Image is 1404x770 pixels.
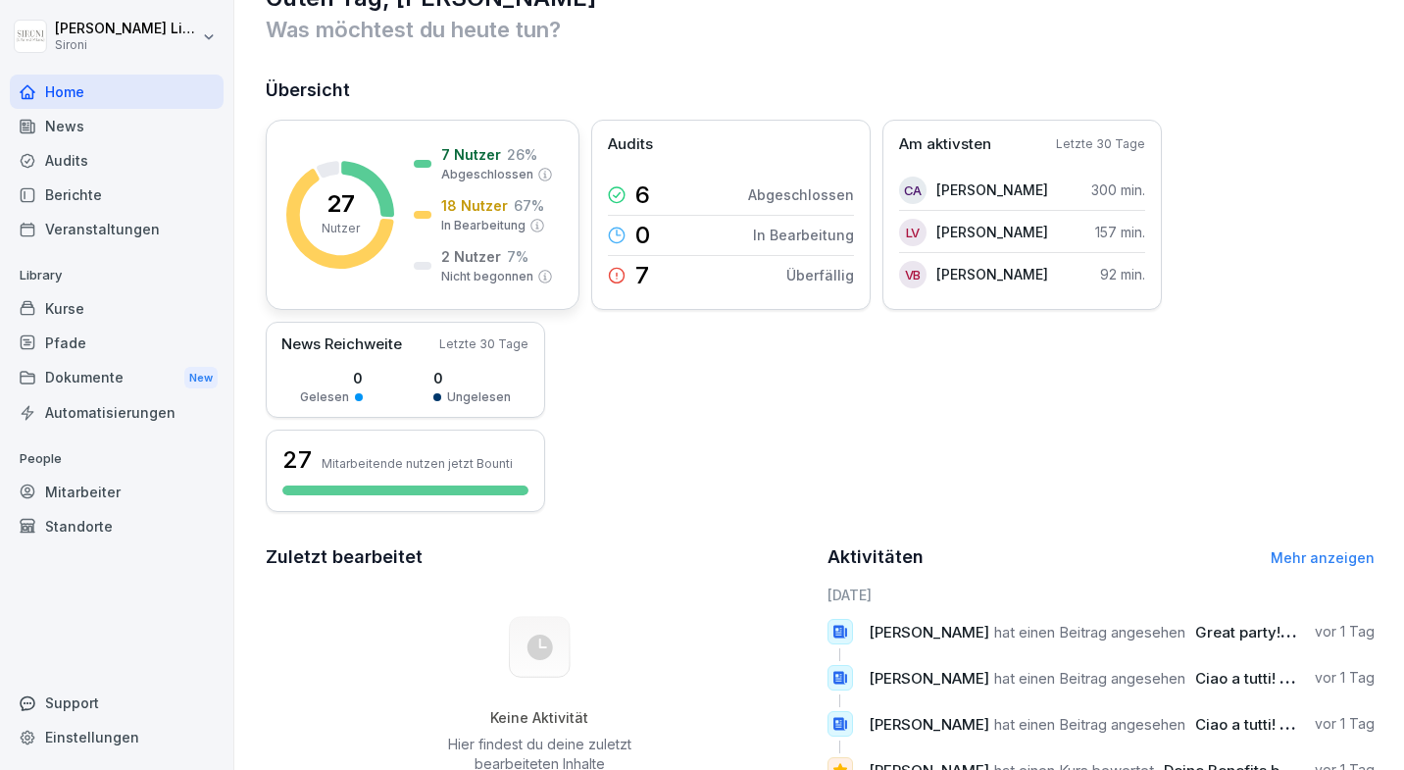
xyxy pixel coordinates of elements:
[322,456,513,471] p: Mitarbeitende nutzen jetzt Bounti
[1315,668,1375,688] p: vor 1 Tag
[10,686,224,720] div: Support
[507,144,537,165] p: 26 %
[184,367,218,389] div: New
[441,217,526,234] p: In Bearbeitung
[869,623,989,642] span: [PERSON_NAME]
[748,184,854,205] p: Abgeschlossen
[635,264,649,287] p: 7
[300,388,349,406] p: Gelesen
[10,291,224,326] a: Kurse
[326,192,355,216] p: 27
[1315,622,1375,642] p: vor 1 Tag
[514,195,544,216] p: 67 %
[635,224,650,247] p: 0
[447,388,511,406] p: Ungelesen
[753,225,854,245] p: In Bearbeitung
[10,212,224,246] a: Veranstaltungen
[10,260,224,291] p: Library
[10,395,224,430] a: Automatisierungen
[433,368,511,388] p: 0
[266,14,1375,45] p: Was möchtest du heute tun?
[899,219,927,246] div: LV
[441,144,501,165] p: 7 Nutzer
[1095,222,1145,242] p: 157 min.
[936,180,1048,200] p: [PERSON_NAME]
[440,709,638,727] h5: Keine Aktivität
[10,360,224,396] div: Dokumente
[899,261,927,288] div: VB
[10,178,224,212] a: Berichte
[994,623,1185,642] span: hat einen Beitrag angesehen
[869,715,989,734] span: [PERSON_NAME]
[10,720,224,754] a: Einstellungen
[899,133,991,156] p: Am aktivsten
[1100,264,1145,284] p: 92 min.
[10,360,224,396] a: DokumenteNew
[635,183,650,207] p: 6
[608,133,653,156] p: Audits
[441,246,501,267] p: 2 Nutzer
[282,443,312,477] h3: 27
[10,75,224,109] a: Home
[322,220,360,237] p: Nutzer
[439,335,528,353] p: Letzte 30 Tage
[10,109,224,143] a: News
[869,669,989,688] span: [PERSON_NAME]
[266,543,814,571] h2: Zuletzt bearbeitet
[936,222,1048,242] p: [PERSON_NAME]
[300,368,363,388] p: 0
[1315,714,1375,734] p: vor 1 Tag
[441,166,533,183] p: Abgeschlossen
[10,326,224,360] a: Pfade
[55,21,198,37] p: [PERSON_NAME] Lilja
[936,264,1048,284] p: [PERSON_NAME]
[55,38,198,52] p: Sironi
[786,265,854,285] p: Überfällig
[1056,135,1145,153] p: Letzte 30 Tage
[281,334,402,356] p: News Reichweite
[266,77,1375,104] h2: Übersicht
[994,669,1185,688] span: hat einen Beitrag angesehen
[441,195,508,216] p: 18 Nutzer
[10,509,224,543] a: Standorte
[899,177,927,204] div: CA
[507,246,528,267] p: 7 %
[827,585,1376,605] h6: [DATE]
[1271,549,1375,566] a: Mehr anzeigen
[10,143,224,178] a: Audits
[827,543,924,571] h2: Aktivitäten
[10,443,224,475] p: People
[994,715,1185,734] span: hat einen Beitrag angesehen
[10,475,224,509] a: Mitarbeiter
[441,268,533,285] p: Nicht begonnen
[1091,180,1145,200] p: 300 min.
